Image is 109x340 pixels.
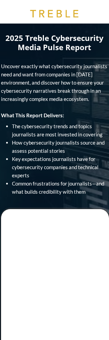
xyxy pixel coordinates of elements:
span: 2025 Treble Cybersecurity Media Pulse Report [5,33,104,53]
span: Uncover exactly what cybersecurity journalists need and want from companies in [DATE] environment... [1,63,107,102]
span: Key expectations journalists have for cybersecurity companies and technical experts [12,156,98,178]
span: How cybersecurity journalists source and assess potential stories [12,139,105,154]
span: The cybersecurity trends and topics journalists are most invested in covering [12,123,103,137]
span: Common frustrations for journalists—and what builds credibility with them [12,180,104,195]
strong: What This Report Delivers: [1,112,64,118]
